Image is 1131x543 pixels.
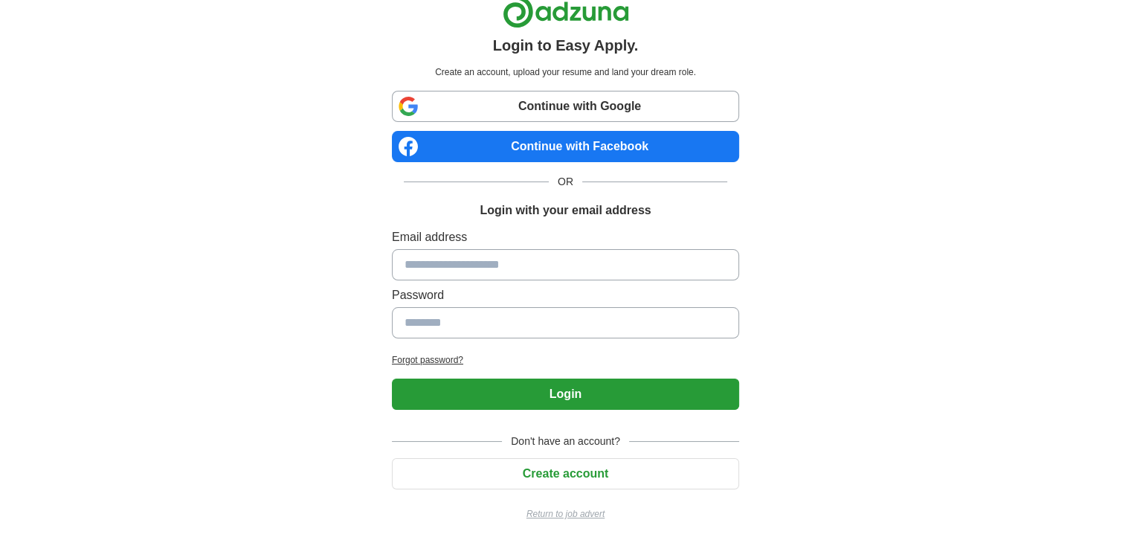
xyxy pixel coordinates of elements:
a: Create account [392,467,739,480]
a: Continue with Facebook [392,131,739,162]
button: Create account [392,458,739,489]
a: Return to job advert [392,507,739,521]
span: Don't have an account? [502,434,629,449]
label: Email address [392,228,739,246]
p: Create an account, upload your resume and land your dream role. [395,65,736,79]
label: Password [392,286,739,304]
h1: Login to Easy Apply. [493,34,639,57]
span: OR [549,174,582,190]
button: Login [392,379,739,410]
a: Continue with Google [392,91,739,122]
a: Forgot password? [392,353,739,367]
h1: Login with your email address [480,202,651,219]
